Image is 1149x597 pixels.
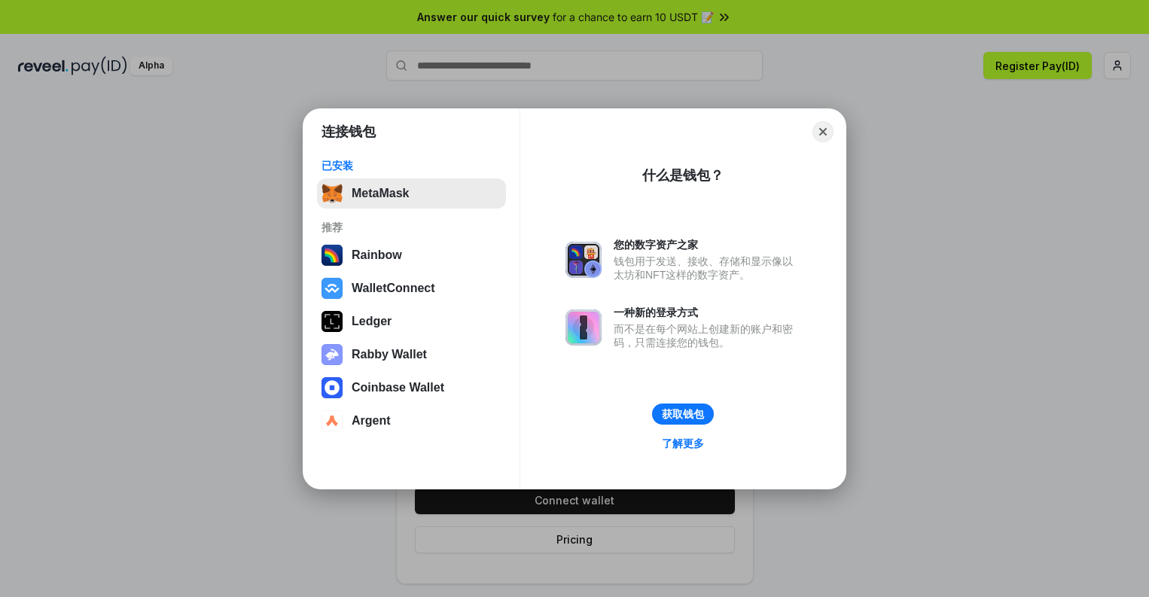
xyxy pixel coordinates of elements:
div: 了解更多 [662,437,704,450]
div: Argent [352,414,391,428]
img: svg+xml,%3Csvg%20xmlns%3D%22http%3A%2F%2Fwww.w3.org%2F2000%2Fsvg%22%20fill%3D%22none%22%20viewBox... [565,309,602,346]
button: Argent [317,406,506,436]
button: Rainbow [317,240,506,270]
img: svg+xml,%3Csvg%20width%3D%2228%22%20height%3D%2228%22%20viewBox%3D%220%200%2028%2028%22%20fill%3D... [322,377,343,398]
button: 获取钱包 [652,404,714,425]
div: 而不是在每个网站上创建新的账户和密码，只需连接您的钱包。 [614,322,800,349]
div: Rabby Wallet [352,348,427,361]
img: svg+xml,%3Csvg%20fill%3D%22none%22%20height%3D%2233%22%20viewBox%3D%220%200%2035%2033%22%20width%... [322,183,343,204]
button: Ledger [317,306,506,337]
div: 钱包用于发送、接收、存储和显示像以太坊和NFT这样的数字资产。 [614,254,800,282]
div: 您的数字资产之家 [614,238,800,251]
img: svg+xml,%3Csvg%20width%3D%2228%22%20height%3D%2228%22%20viewBox%3D%220%200%2028%2028%22%20fill%3D... [322,410,343,431]
img: svg+xml,%3Csvg%20xmlns%3D%22http%3A%2F%2Fwww.w3.org%2F2000%2Fsvg%22%20fill%3D%22none%22%20viewBox... [322,344,343,365]
a: 了解更多 [653,434,713,453]
button: Coinbase Wallet [317,373,506,403]
button: Close [812,121,834,142]
h1: 连接钱包 [322,123,376,141]
div: Rainbow [352,248,402,262]
div: Coinbase Wallet [352,381,444,394]
img: svg+xml,%3Csvg%20xmlns%3D%22http%3A%2F%2Fwww.w3.org%2F2000%2Fsvg%22%20fill%3D%22none%22%20viewBox... [565,242,602,278]
div: 获取钱包 [662,407,704,421]
div: MetaMask [352,187,409,200]
div: 一种新的登录方式 [614,306,800,319]
div: 推荐 [322,221,501,234]
div: 已安装 [322,159,501,172]
button: WalletConnect [317,273,506,303]
div: 什么是钱包？ [642,166,724,184]
img: svg+xml,%3Csvg%20width%3D%2228%22%20height%3D%2228%22%20viewBox%3D%220%200%2028%2028%22%20fill%3D... [322,278,343,299]
div: Ledger [352,315,392,328]
img: svg+xml,%3Csvg%20xmlns%3D%22http%3A%2F%2Fwww.w3.org%2F2000%2Fsvg%22%20width%3D%2228%22%20height%3... [322,311,343,332]
img: svg+xml,%3Csvg%20width%3D%22120%22%20height%3D%22120%22%20viewBox%3D%220%200%20120%20120%22%20fil... [322,245,343,266]
button: MetaMask [317,178,506,209]
div: WalletConnect [352,282,435,295]
button: Rabby Wallet [317,340,506,370]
